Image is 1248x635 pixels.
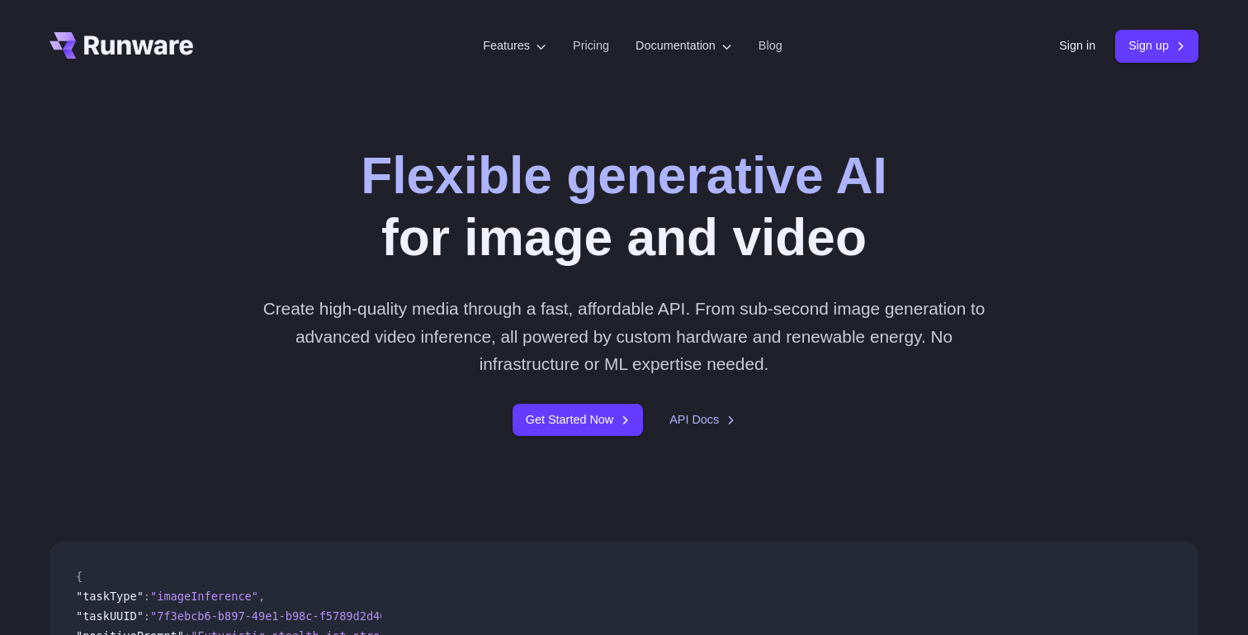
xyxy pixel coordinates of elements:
a: Go to / [50,32,193,59]
label: Documentation [636,36,732,55]
a: Get Started Now [513,404,643,436]
a: Blog [759,36,782,55]
span: "7f3ebcb6-b897-49e1-b98c-f5789d2d40d7" [150,609,407,623]
span: , [258,590,265,603]
span: { [76,570,83,583]
span: "taskType" [76,590,144,603]
span: "taskUUID" [76,609,144,623]
a: Pricing [573,36,609,55]
a: Sign up [1115,30,1198,62]
a: Sign in [1059,36,1095,55]
h1: for image and video [361,145,887,268]
span: "imageInference" [150,590,258,603]
label: Features [483,36,546,55]
strong: Flexible generative AI [361,147,887,204]
span: : [144,609,150,623]
p: Create high-quality media through a fast, affordable API. From sub-second image generation to adv... [257,295,992,377]
span: : [144,590,150,603]
a: API Docs [669,410,735,429]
